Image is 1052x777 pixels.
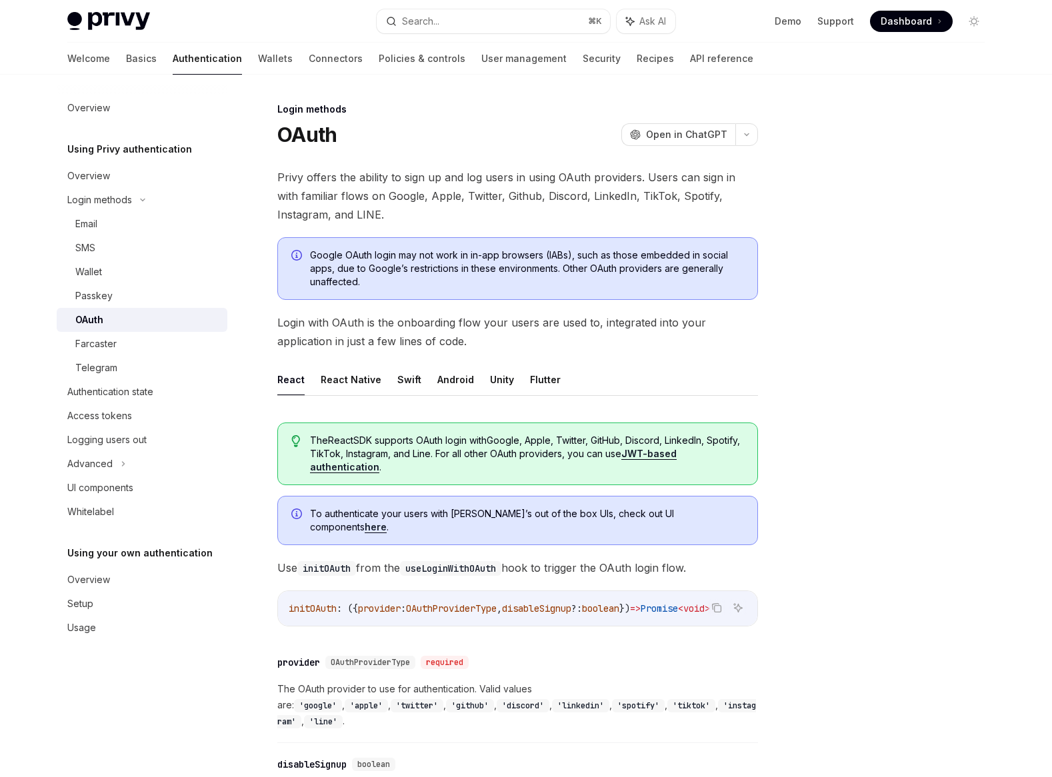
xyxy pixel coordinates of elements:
[729,599,747,616] button: Ask AI
[173,43,242,75] a: Authentication
[277,558,758,577] span: Use from the hook to trigger the OAuth login flow.
[310,434,744,474] span: The React SDK supports OAuth login with Google, Apple, Twitter, GitHub, Discord, LinkedIn, Spotif...
[963,11,985,32] button: Toggle dark mode
[345,699,388,712] code: 'apple'
[75,312,103,328] div: OAuth
[870,11,953,32] a: Dashboard
[67,432,147,448] div: Logging users out
[481,43,567,75] a: User management
[310,249,744,289] span: Google OAuth login may not work in in-app browsers (IABs), such as those embedded in social apps,...
[530,364,561,395] button: Flutter
[678,602,683,614] span: <
[57,476,227,500] a: UI components
[357,759,390,770] span: boolean
[639,15,666,28] span: Ask AI
[57,428,227,452] a: Logging users out
[67,596,93,612] div: Setup
[75,288,113,304] div: Passkey
[421,656,469,669] div: required
[490,364,514,395] button: Unity
[391,699,443,712] code: 'twitter'
[406,602,497,614] span: OAuthProviderType
[67,408,132,424] div: Access tokens
[641,602,678,614] span: Promise
[588,16,602,27] span: ⌘ K
[57,592,227,616] a: Setup
[583,43,621,75] a: Security
[57,500,227,524] a: Whitelabel
[379,43,465,75] a: Policies & controls
[75,264,102,280] div: Wallet
[667,699,715,712] code: 'tiktok'
[304,715,343,728] code: 'line'
[775,15,801,28] a: Demo
[289,602,337,614] span: initOAuth
[401,602,406,614] span: :
[817,15,854,28] a: Support
[619,602,630,614] span: })
[637,43,674,75] a: Recipes
[67,545,213,561] h5: Using your own authentication
[67,100,110,116] div: Overview
[258,43,293,75] a: Wallets
[400,561,501,576] code: useLoginWithOAuth
[630,602,641,614] span: =>
[57,380,227,404] a: Authentication state
[57,616,227,640] a: Usage
[57,96,227,120] a: Overview
[446,699,494,712] code: 'github'
[297,561,356,576] code: initOAuth
[75,216,97,232] div: Email
[582,602,619,614] span: boolean
[708,599,725,616] button: Copy the contents from the code block
[397,364,421,395] button: Swift
[67,192,132,208] div: Login methods
[57,568,227,592] a: Overview
[277,168,758,224] span: Privy offers the ability to sign up and log users in using OAuth providers. Users can sign in wit...
[75,336,117,352] div: Farcaster
[67,141,192,157] h5: Using Privy authentication
[309,43,363,75] a: Connectors
[277,103,758,116] div: Login methods
[705,602,710,614] span: >
[67,456,113,472] div: Advanced
[497,699,549,712] code: 'discord'
[57,212,227,236] a: Email
[67,12,150,31] img: light logo
[294,699,342,712] code: 'google'
[365,521,387,533] a: here
[57,260,227,284] a: Wallet
[57,308,227,332] a: OAuth
[75,360,117,376] div: Telegram
[571,602,582,614] span: ?:
[277,681,758,729] span: The OAuth provider to use for authentication. Valid values are: , , , , , , , , , .
[75,240,95,256] div: SMS
[612,699,665,712] code: 'spotify'
[502,602,571,614] span: disableSignup
[277,364,305,395] button: React
[277,656,320,669] div: provider
[277,313,758,351] span: Login with OAuth is the onboarding flow your users are used to, integrated into your application ...
[690,43,753,75] a: API reference
[437,364,474,395] button: Android
[358,602,401,614] span: provider
[321,364,381,395] button: React Native
[57,164,227,188] a: Overview
[57,284,227,308] a: Passkey
[646,128,727,141] span: Open in ChatGPT
[67,43,110,75] a: Welcome
[291,250,305,263] svg: Info
[881,15,932,28] span: Dashboard
[277,123,337,147] h1: OAuth
[377,9,610,33] button: Search...⌘K
[337,602,358,614] span: : ({
[277,758,347,771] div: disableSignup
[57,332,227,356] a: Farcaster
[617,9,675,33] button: Ask AI
[126,43,157,75] a: Basics
[291,508,305,522] svg: Info
[67,504,114,520] div: Whitelabel
[310,507,744,534] span: To authenticate your users with [PERSON_NAME]’s out of the box UIs, check out UI components .
[67,168,110,184] div: Overview
[67,384,153,400] div: Authentication state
